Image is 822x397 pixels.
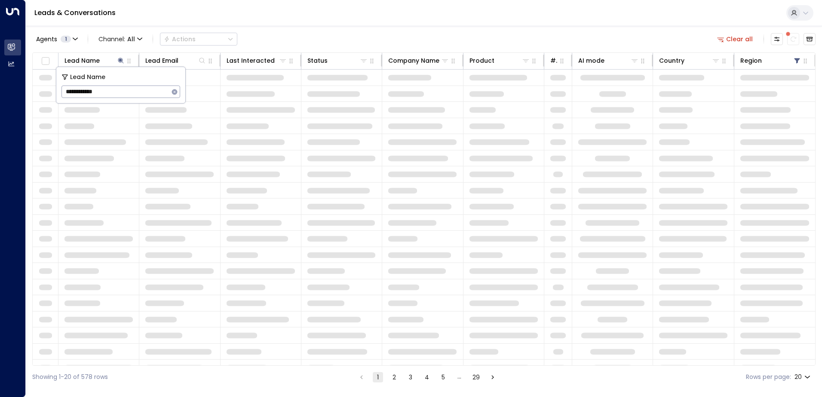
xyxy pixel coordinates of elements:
[160,33,237,46] button: Actions
[771,33,783,45] button: Customize
[34,8,116,18] a: Leads & Conversations
[740,55,762,66] div: Region
[794,371,812,383] div: 20
[373,372,383,382] button: page 1
[405,372,416,382] button: Go to page 3
[804,33,816,45] button: Archived Leads
[36,36,57,42] span: Agents
[356,372,498,382] nav: pagination navigation
[550,55,566,66] div: # of people
[388,55,449,66] div: Company Name
[127,36,135,43] span: All
[659,55,684,66] div: Country
[227,55,287,66] div: Last Interacted
[578,55,604,66] div: AI mode
[422,372,432,382] button: Go to page 4
[160,33,237,46] div: Button group with a nested menu
[787,33,799,45] span: There are new threads available. Refresh the grid to view the latest updates.
[307,55,328,66] div: Status
[469,55,494,66] div: Product
[61,36,71,43] span: 1
[746,373,791,382] label: Rows per page:
[64,55,125,66] div: Lead Name
[64,55,100,66] div: Lead Name
[469,55,530,66] div: Product
[32,33,81,45] button: Agents1
[95,33,146,45] span: Channel:
[32,373,108,382] div: Showing 1-20 of 578 rows
[145,55,178,66] div: Lead Email
[578,55,639,66] div: AI mode
[70,72,105,82] span: Lead Name
[388,55,439,66] div: Company Name
[389,372,399,382] button: Go to page 2
[227,55,275,66] div: Last Interacted
[471,372,482,382] button: Go to page 29
[488,372,498,382] button: Go to next page
[95,33,146,45] button: Channel:All
[454,372,465,382] div: …
[659,55,720,66] div: Country
[550,55,557,66] div: # of people
[145,55,206,66] div: Lead Email
[740,55,801,66] div: Region
[714,33,757,45] button: Clear all
[438,372,448,382] button: Go to page 5
[307,55,368,66] div: Status
[164,35,196,43] div: Actions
